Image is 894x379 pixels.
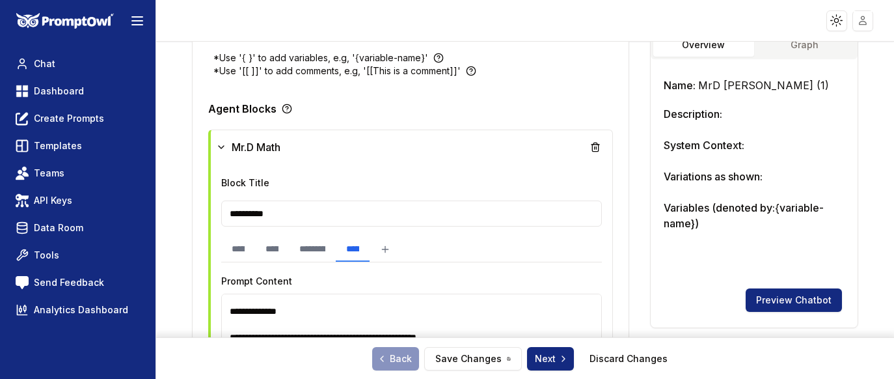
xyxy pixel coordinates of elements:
[10,79,145,103] a: Dashboard
[221,177,269,188] label: Block Title
[10,134,145,158] a: Templates
[653,33,754,57] button: Overview
[10,216,145,240] a: Data Room
[208,104,277,114] p: Agent Blocks
[213,64,461,77] p: *Use '[[ ]]' to add comments, e.g, '[[This is a comment]]'
[10,107,145,130] a: Create Prompts
[527,347,574,371] button: Next
[754,33,855,57] button: Graph
[664,137,845,153] h3: System Context:
[746,288,842,312] button: Preview Chatbot
[664,77,845,93] h3: Name:
[34,112,104,125] span: Create Prompts
[664,169,845,184] h3: Variations as shown:
[34,85,84,98] span: Dashboard
[664,106,845,122] h3: Description:
[10,52,145,76] a: Chat
[16,13,114,29] img: PromptOwl
[10,271,145,294] a: Send Feedback
[34,249,59,262] span: Tools
[664,200,845,231] h3: Variables (denoted by: {variable-name} )
[854,11,873,30] img: placeholder-user.jpg
[424,347,522,371] button: Save Changes
[34,276,104,289] span: Send Feedback
[10,189,145,212] a: API Keys
[34,303,128,316] span: Analytics Dashboard
[34,194,72,207] span: API Keys
[10,161,145,185] a: Teams
[34,57,55,70] span: Chat
[698,79,829,92] span: MrD [PERSON_NAME] (1)
[535,352,569,365] span: Next
[232,139,280,155] span: Mr.D Math
[34,167,64,180] span: Teams
[579,347,678,371] button: Discard Changes
[10,244,145,267] a: Tools
[213,51,428,64] p: *Use '{ }' to add variables, e.g, '{variable-name}'
[34,139,82,152] span: Templates
[221,275,292,287] label: Prompt Content
[589,352,668,365] a: Discard Changes
[10,298,145,322] a: Analytics Dashboard
[372,347,419,371] a: Back
[16,276,29,289] img: feedback
[34,221,83,234] span: Data Room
